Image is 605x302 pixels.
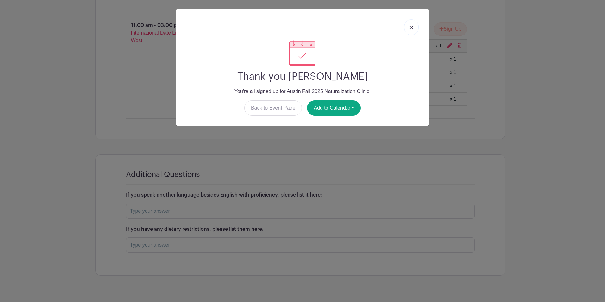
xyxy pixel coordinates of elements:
[181,88,424,95] p: You're all signed up for Austin Fall 2025 Naturalization Clinic.
[244,100,302,116] a: Back to Event Page
[281,40,324,66] img: signup_complete-c468d5dda3e2740ee63a24cb0ba0d3ce5d8a4ecd24259e683200fb1569d990c8.svg
[409,26,413,29] img: close_button-5f87c8562297e5c2d7936805f587ecaba9071eb48480494691a3f1689db116b3.svg
[181,71,424,83] h2: Thank you [PERSON_NAME]
[307,100,361,116] button: Add to Calendar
